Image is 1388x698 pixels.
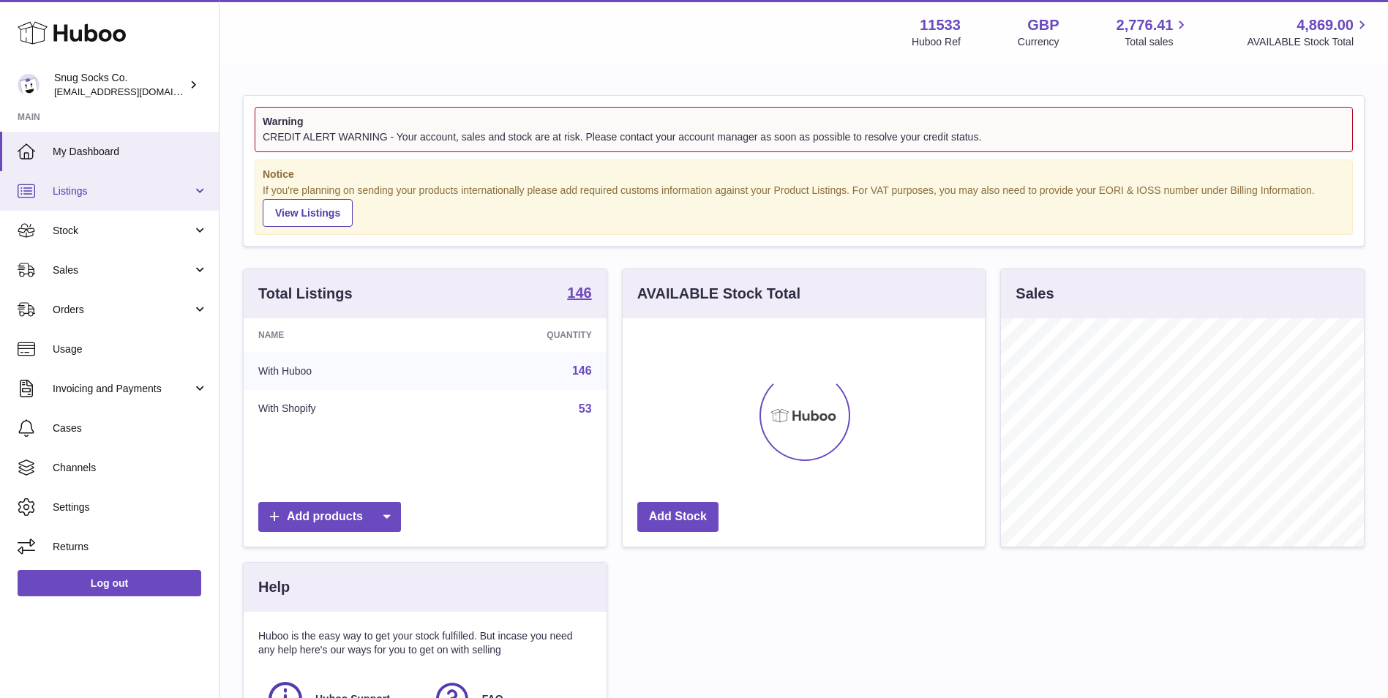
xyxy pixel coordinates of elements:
th: Name [244,318,439,352]
div: Huboo Ref [912,35,961,49]
span: Total sales [1125,35,1190,49]
h3: AVAILABLE Stock Total [637,284,800,304]
span: Orders [53,303,192,317]
span: Cases [53,421,208,435]
div: Currency [1018,35,1059,49]
span: Channels [53,461,208,475]
a: 4,869.00 AVAILABLE Stock Total [1247,15,1370,49]
a: 53 [579,402,592,415]
strong: Notice [263,168,1345,181]
div: Snug Socks Co. [54,71,186,99]
span: AVAILABLE Stock Total [1247,35,1370,49]
span: Stock [53,224,192,238]
h3: Help [258,577,290,597]
td: With Shopify [244,390,439,428]
span: 4,869.00 [1297,15,1354,35]
span: Settings [53,500,208,514]
a: Log out [18,570,201,596]
a: 146 [572,364,592,377]
span: Returns [53,540,208,554]
a: 146 [567,285,591,303]
a: Add products [258,502,401,532]
strong: 146 [567,285,591,300]
span: Sales [53,263,192,277]
span: [EMAIL_ADDRESS][DOMAIN_NAME] [54,86,215,97]
h3: Sales [1016,284,1054,304]
div: CREDIT ALERT WARNING - Your account, sales and stock are at risk. Please contact your account man... [263,130,1345,144]
div: If you're planning on sending your products internationally please add required customs informati... [263,184,1345,228]
strong: 11533 [920,15,961,35]
span: Listings [53,184,192,198]
span: 2,776.41 [1117,15,1174,35]
p: Huboo is the easy way to get your stock fulfilled. But incase you need any help here's our ways f... [258,629,592,657]
strong: GBP [1027,15,1059,35]
strong: Warning [263,115,1345,129]
span: Usage [53,342,208,356]
a: Add Stock [637,502,719,532]
th: Quantity [439,318,606,352]
span: My Dashboard [53,145,208,159]
span: Invoicing and Payments [53,382,192,396]
a: View Listings [263,199,353,227]
a: 2,776.41 Total sales [1117,15,1190,49]
img: internalAdmin-11533@internal.huboo.com [18,74,40,96]
h3: Total Listings [258,284,353,304]
td: With Huboo [244,352,439,390]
